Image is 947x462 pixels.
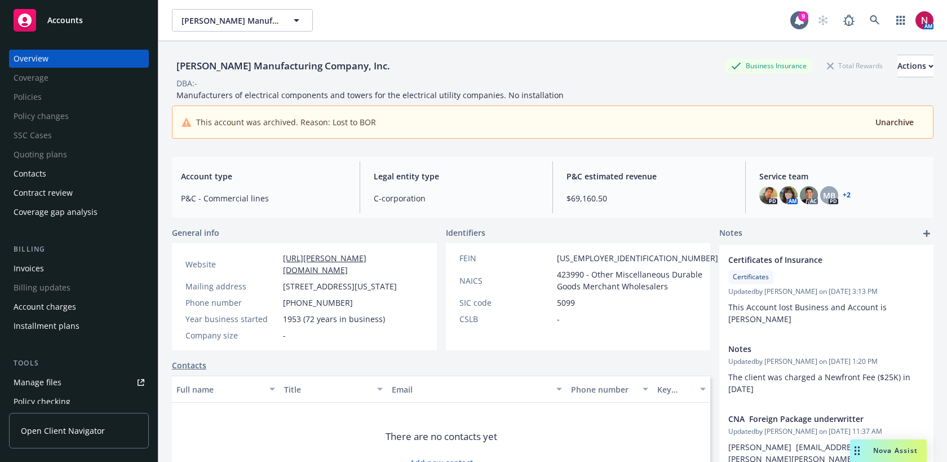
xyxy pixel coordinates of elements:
[459,297,552,309] div: SIC code
[719,245,933,334] div: Certificates of InsuranceCertificatesUpdatedby [PERSON_NAME] on [DATE] 3:13 PMThis Account lost B...
[9,317,149,335] a: Installment plans
[567,170,732,182] span: P&C estimated revenue
[9,279,149,297] span: Billing updates
[728,426,924,437] span: Updated by [PERSON_NAME] on [DATE] 11:37 AM
[172,9,313,32] button: [PERSON_NAME] Manufacturing Company, Inc.
[185,297,278,309] div: Phone number
[915,11,933,29] img: photo
[873,446,918,455] span: Nova Assist
[9,146,149,164] span: Quoting plans
[557,269,718,292] span: 423990 - Other Miscellaneous Durable Goods Merchant Wholesalers
[9,107,149,125] span: Policy changes
[557,313,560,325] span: -
[459,252,552,264] div: FEIN
[172,227,219,239] span: General info
[557,297,575,309] span: 5099
[725,59,812,73] div: Business Insurance
[780,186,798,204] img: photo
[9,126,149,144] span: SSC Cases
[181,170,346,182] span: Account type
[653,376,710,403] button: Key contact
[386,430,497,443] span: There are no contacts yet
[172,359,206,371] a: Contacts
[571,384,636,395] div: Phone number
[719,334,933,404] div: NotesUpdatedby [PERSON_NAME] on [DATE] 1:20 PMThe client was charged a Newfront Fee ($25K) in [DATE]
[874,115,915,129] button: Unarchive
[557,252,718,264] span: [US_EMPLOYER_IDENTIFICATION_NUMBER]
[850,439,927,462] button: Nova Assist
[14,298,76,316] div: Account charges
[181,192,346,204] span: P&C - Commercial lines
[14,373,61,391] div: Manage files
[387,376,567,403] button: Email
[890,9,912,32] a: Switch app
[9,259,149,278] a: Invoices
[374,170,539,182] span: Legal entity type
[9,69,149,87] span: Coverage
[9,373,149,391] a: Manage files
[374,192,539,204] span: C-corporation
[283,297,353,309] span: [PHONE_NUMBER]
[280,376,387,403] button: Title
[920,227,933,240] a: add
[9,244,149,255] div: Billing
[14,393,70,411] div: Policy checking
[9,184,149,202] a: Contract review
[283,313,385,325] span: 1953 (72 years in business)
[172,59,395,73] div: [PERSON_NAME] Manufacturing Company, Inc.
[800,186,818,204] img: photo
[176,77,197,89] div: DBA: -
[719,227,742,240] span: Notes
[283,280,397,292] span: [STREET_ADDRESS][US_STATE]
[821,59,888,73] div: Total Rewards
[567,376,653,403] button: Phone number
[172,376,280,403] button: Full name
[21,425,105,437] span: Open Client Navigator
[759,170,924,182] span: Service team
[728,302,889,324] span: This Account lost Business and Account is [PERSON_NAME]
[9,88,149,106] span: Policies
[176,384,263,395] div: Full name
[864,9,886,32] a: Search
[728,343,895,355] span: Notes
[283,329,286,341] span: -
[9,165,149,183] a: Contacts
[14,259,44,278] div: Invoices
[14,317,79,335] div: Installment plans
[446,227,485,239] span: Identifiers
[567,192,732,204] span: $69,160.50
[728,413,895,425] span: CNA Foreign Package underwritter
[843,192,851,199] a: +2
[728,254,895,266] span: Certificates of Insurance
[185,258,278,270] div: Website
[728,287,924,297] span: Updated by [PERSON_NAME] on [DATE] 3:13 PM
[14,203,98,221] div: Coverage gap analysis
[9,203,149,221] a: Coverage gap analysis
[9,5,149,36] a: Accounts
[838,9,860,32] a: Report a Bug
[14,50,48,68] div: Overview
[728,372,913,394] span: The client was charged a Newfront Fee ($25K) in [DATE]
[812,9,834,32] a: Start snowing
[185,280,278,292] div: Mailing address
[728,357,924,367] span: Updated by [PERSON_NAME] on [DATE] 1:20 PM
[733,272,769,282] span: Certificates
[459,313,552,325] div: CSLB
[47,16,83,25] span: Accounts
[196,116,376,128] span: This account was archived. Reason: Lost to BOR
[182,15,279,27] span: [PERSON_NAME] Manufacturing Company, Inc.
[14,165,46,183] div: Contacts
[897,55,933,77] button: Actions
[185,329,278,341] div: Company size
[14,184,73,202] div: Contract review
[9,393,149,411] a: Policy checking
[283,253,366,275] a: [URL][PERSON_NAME][DOMAIN_NAME]
[9,298,149,316] a: Account charges
[9,50,149,68] a: Overview
[185,313,278,325] div: Year business started
[176,90,564,100] span: Manufacturers of electrical components and towers for the electrical utility companies. No instal...
[284,384,370,395] div: Title
[759,186,777,204] img: photo
[9,358,149,369] div: Tools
